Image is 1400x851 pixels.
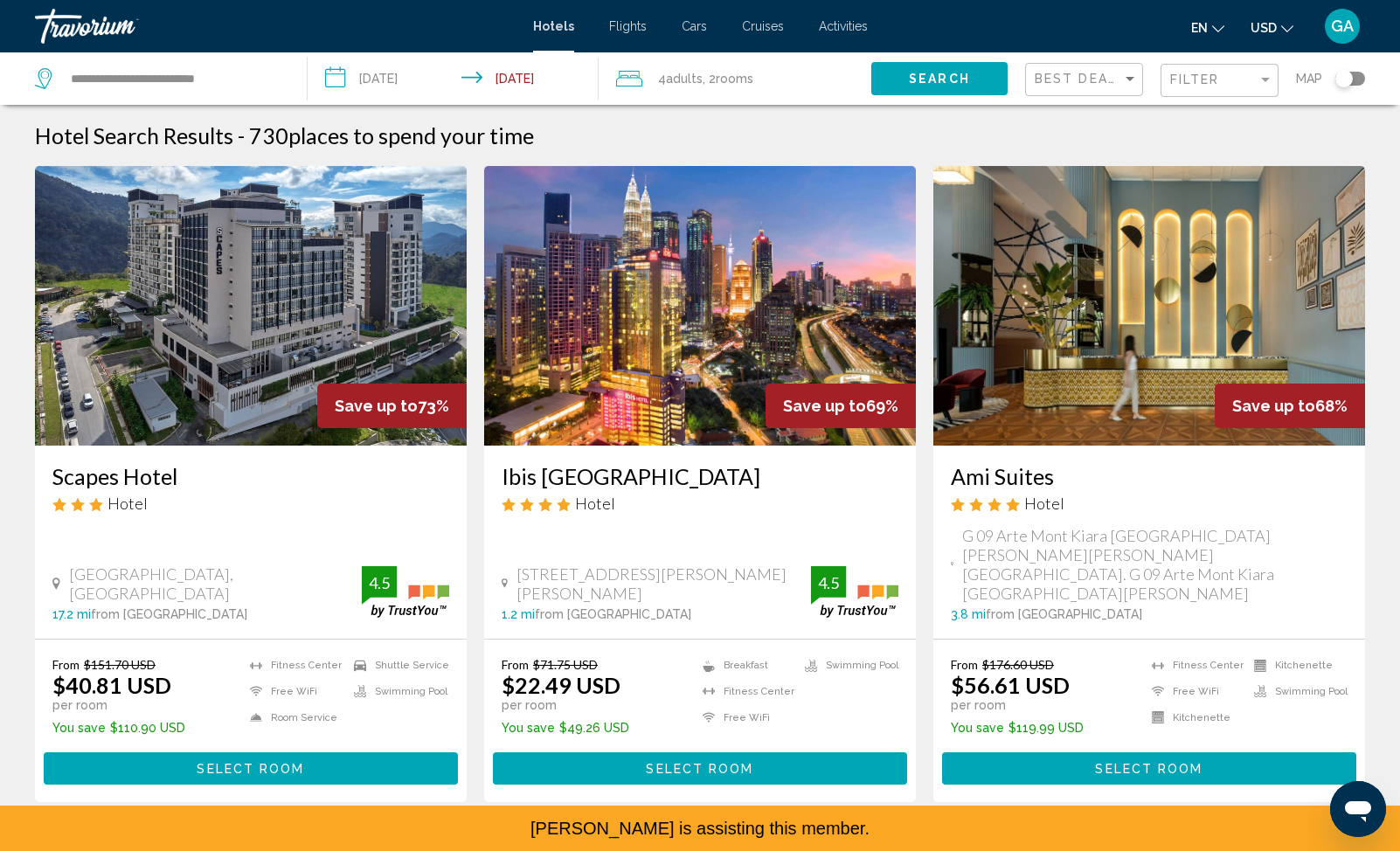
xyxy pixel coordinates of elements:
[502,494,898,513] div: 4 star Hotel
[742,19,784,33] a: Cruises
[599,52,871,105] button: Travelers: 4 adults, 0 children
[52,672,171,698] ins: $40.81 USD
[533,19,574,33] a: Hotels
[1095,762,1202,776] span: Select Room
[783,397,866,415] span: Save up to
[1245,657,1348,675] li: Kitchenette
[962,526,1348,603] span: G 09 Arte Mont Kiara [GEOGRAPHIC_DATA][PERSON_NAME][PERSON_NAME] [GEOGRAPHIC_DATA]. G 09 Arte Mon...
[646,762,753,776] span: Select Room
[694,657,796,675] li: Breakfast
[493,757,907,776] a: Select Room
[951,607,986,621] span: 3.8 mi
[1143,709,1245,726] li: Kitchenette
[942,757,1356,776] a: Select Room
[502,721,629,735] p: $49.26 USD
[951,494,1348,513] div: 4 star Hotel
[535,607,691,621] span: from [GEOGRAPHIC_DATA]
[484,166,916,446] a: Hotel image
[909,73,970,86] span: Search
[288,122,534,149] span: places to spend your time
[52,657,80,672] span: From
[238,122,245,149] span: -
[796,657,898,675] li: Swimming Pool
[1296,66,1322,91] span: Map
[345,657,449,675] li: Shuttle Service
[52,607,91,621] span: 17.2 mi
[575,494,615,513] span: Hotel
[1251,21,1277,35] span: USD
[951,721,1084,735] p: $119.99 USD
[666,72,703,86] span: Adults
[502,721,555,735] span: You save
[44,757,458,776] a: Select Room
[951,721,1004,735] span: You save
[1330,781,1386,837] iframe: Button to launch messaging window
[530,819,870,838] span: [PERSON_NAME] is assisting this member.
[52,721,185,735] p: $110.90 USD
[1191,15,1224,40] button: Change language
[35,9,516,44] a: Travorium
[951,672,1070,698] ins: $56.61 USD
[811,572,846,593] div: 4.5
[694,709,796,726] li: Free WiFi
[819,19,868,33] a: Activities
[951,698,1084,712] p: per room
[249,122,534,149] h2: 730
[362,572,397,593] div: 4.5
[682,19,707,33] a: Cars
[241,657,345,675] li: Fitness Center
[502,607,535,621] span: 1.2 mi
[1191,21,1208,35] span: en
[1320,8,1365,45] button: User Menu
[1251,15,1293,40] button: Change currency
[44,752,458,785] button: Select Room
[502,463,898,489] a: Ibis [GEOGRAPHIC_DATA]
[335,397,418,415] span: Save up to
[982,657,1054,672] del: $176.60 USD
[345,683,449,701] li: Swimming Pool
[52,463,449,489] a: Scapes Hotel
[609,19,647,33] a: Flights
[35,166,467,446] a: Hotel image
[766,384,916,428] div: 69%
[533,657,598,672] del: $71.75 USD
[716,72,753,86] span: rooms
[35,122,233,149] h1: Hotel Search Results
[69,564,362,603] span: [GEOGRAPHIC_DATA], [GEOGRAPHIC_DATA]
[871,62,1008,94] button: Search
[502,672,620,698] ins: $22.49 USD
[933,166,1365,446] img: Hotel image
[658,66,703,91] span: 4
[1143,657,1245,675] li: Fitness Center
[1331,17,1354,35] span: GA
[1170,73,1220,86] span: Filter
[951,657,978,672] span: From
[694,683,796,701] li: Fitness Center
[502,698,629,712] p: per room
[1161,63,1279,99] button: Filter
[317,384,467,428] div: 73%
[493,752,907,785] button: Select Room
[951,463,1348,489] a: Ami Suites
[241,709,345,726] li: Room Service
[1245,683,1348,701] li: Swimming Pool
[107,494,148,513] span: Hotel
[362,566,449,618] img: trustyou-badge.svg
[52,494,449,513] div: 3 star Hotel
[84,657,156,672] del: $151.70 USD
[986,607,1142,621] span: from [GEOGRAPHIC_DATA]
[1035,72,1126,86] span: Best Deals
[1232,397,1315,415] span: Save up to
[1143,683,1245,701] li: Free WiFi
[1322,71,1365,86] button: Toggle map
[1035,73,1138,87] mat-select: Sort by
[516,564,811,603] span: [STREET_ADDRESS][PERSON_NAME][PERSON_NAME]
